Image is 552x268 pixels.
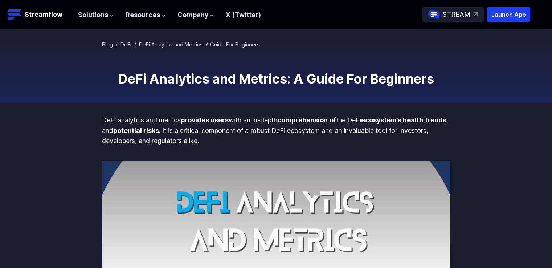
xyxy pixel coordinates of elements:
[102,72,450,86] h1: DeFi Analytics and Metrics: A Guide For Beginners
[102,115,450,146] p: DeFi analytics and metrics with an in-depth the DeFi , , and . It is a critical component of a ro...
[177,10,208,20] span: Company
[7,7,71,22] a: Streamflow
[177,10,214,20] button: Company
[120,41,131,48] a: DeFi
[277,116,328,124] strong: comprehension
[428,9,440,20] img: streamflow-logo-circle.png
[361,116,423,124] strong: ecosystem’s health
[134,41,136,48] span: /
[422,7,484,22] a: STREAM
[113,127,159,134] strong: potential risks
[126,10,166,20] button: Resources
[126,10,160,20] span: Resources
[473,12,478,17] img: top-right-arrow.svg
[330,116,336,124] strong: of
[181,116,229,124] strong: provides users
[443,9,470,20] p: STREAM
[487,7,530,22] button: Launch App
[116,41,118,48] span: /
[25,9,62,20] p: Streamflow
[102,41,113,48] a: Blog
[7,7,22,22] img: Streamflow Logo
[78,10,114,20] button: Solutions
[226,11,261,19] a: X (Twitter)
[425,116,446,124] strong: trends
[139,41,259,48] span: DeFi Analytics and Metrics: A Guide For Beginners
[78,10,108,20] span: Solutions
